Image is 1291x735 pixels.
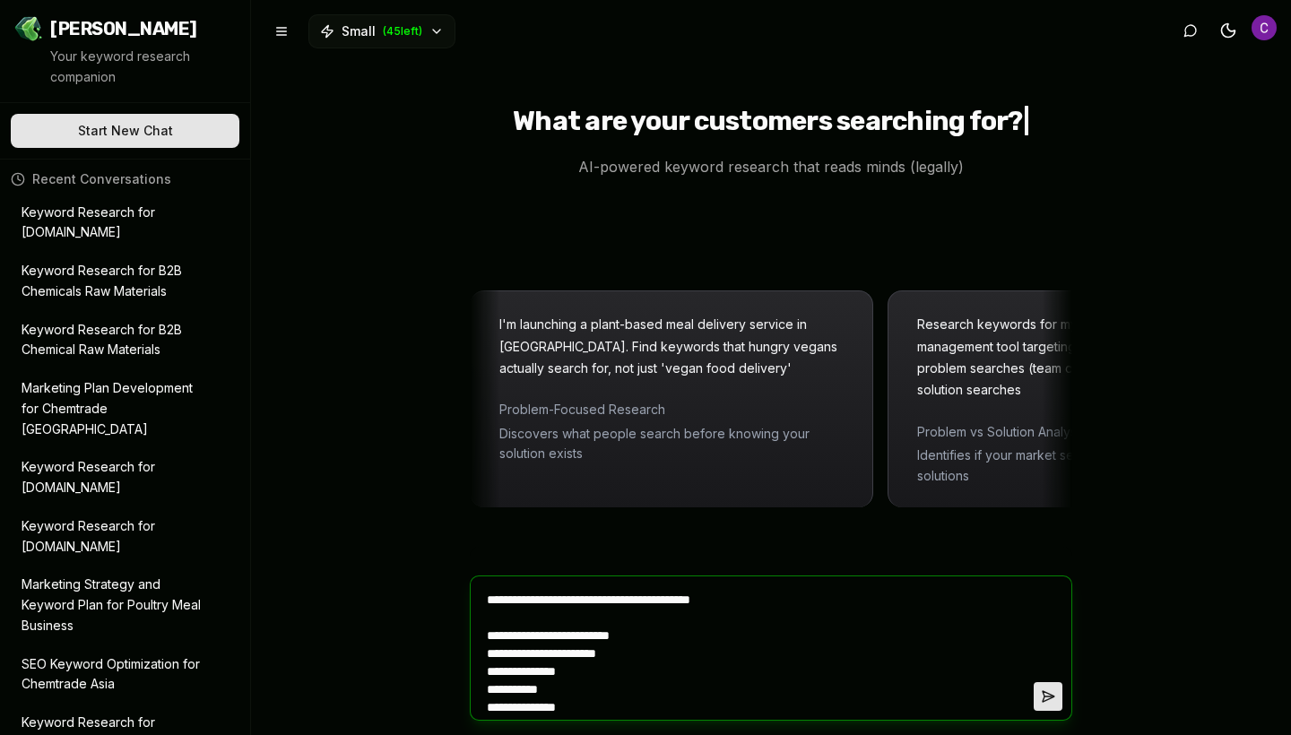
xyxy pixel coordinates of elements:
h1: What are your customers searching for? [513,105,1029,141]
button: Small(45left) [308,14,455,48]
span: ( 45 left) [383,24,422,39]
p: Keyword Research for B2B Chemicals Raw Materials [22,261,204,302]
span: Research keywords for my new SAAS project management tool targeting remote teams. Show me both pr... [925,316,1260,397]
span: Problem vs Solution Analysis [925,422,1269,442]
button: Start New Chat [11,114,239,148]
p: AI-powered keyword research that reads minds (legally) [564,155,978,178]
p: Keyword Research for [DOMAIN_NAME] [22,203,204,244]
span: [PERSON_NAME] [50,16,197,41]
button: SEO Keyword Optimization for Chemtrade Asia [11,647,239,703]
button: Marketing Strategy and Keyword Plan for Poultry Meal Business [11,567,239,643]
p: Your keyword research companion [50,47,236,88]
p: Marketing Plan Development for Chemtrade [GEOGRAPHIC_DATA] [22,378,204,439]
span: Start New Chat [78,122,173,140]
p: Keyword Research for B2B Chemical Raw Materials [22,320,204,361]
button: Keyword Research for B2B Chemicals Raw Materials [11,254,239,309]
span: Recent Conversations [32,170,171,188]
span: Problem-Focused Research [507,400,852,419]
button: Keyword Research for [DOMAIN_NAME] [11,195,239,251]
button: Marketing Plan Development for Chemtrade [GEOGRAPHIC_DATA] [11,371,239,446]
p: Keyword Research for [DOMAIN_NAME] [22,516,204,558]
button: Keyword Research for [DOMAIN_NAME] [11,509,239,565]
span: | [1023,105,1029,137]
p: Keyword Research for [DOMAIN_NAME] [22,457,204,498]
span: Identifies if your market searches for problems or solutions [925,445,1269,486]
button: Keyword Research for [DOMAIN_NAME] [11,450,239,506]
img: Chemtrade Asia Administrator [1252,15,1277,40]
p: Marketing Strategy and Keyword Plan for Poultry Meal Business [22,575,204,636]
img: Jello SEO Logo [14,14,43,43]
button: Open user button [1252,15,1277,40]
span: Small [342,22,376,40]
span: I'm launching a plant-based meal delivery service in [GEOGRAPHIC_DATA]. Find keywords that hungry... [507,316,845,376]
button: Keyword Research for B2B Chemical Raw Materials [11,313,239,368]
span: Discovers what people search before knowing your solution exists [507,424,852,464]
p: SEO Keyword Optimization for Chemtrade Asia [22,654,204,696]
